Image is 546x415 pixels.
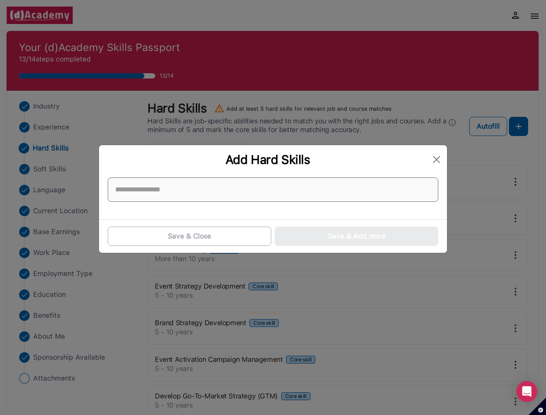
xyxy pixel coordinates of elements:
div: Add Hard Skills [106,152,430,167]
button: Save & Close [108,227,271,246]
div: Save & Add more [328,231,386,242]
button: Set cookie preferences [529,398,546,415]
button: Close [430,153,444,167]
button: Save & Add more [275,227,438,246]
div: Open Intercom Messenger [516,381,537,402]
div: Save & Close [168,231,211,242]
